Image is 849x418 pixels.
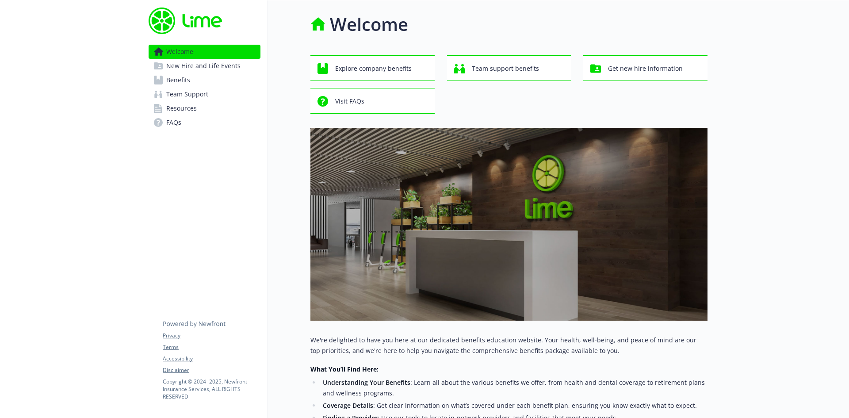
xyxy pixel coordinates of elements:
[320,377,707,399] li: : Learn all about the various benefits we offer, from health and dental coverage to retirement pl...
[166,87,208,101] span: Team Support
[166,59,241,73] span: New Hire and Life Events
[166,101,197,115] span: Resources
[472,60,539,77] span: Team support benefits
[149,59,260,73] a: New Hire and Life Events
[310,88,435,114] button: Visit FAQs
[149,115,260,130] a: FAQs
[166,45,193,59] span: Welcome
[163,366,260,374] a: Disclaimer
[583,55,707,81] button: Get new hire information
[166,73,190,87] span: Benefits
[149,87,260,101] a: Team Support
[163,378,260,400] p: Copyright © 2024 - 2025 , Newfront Insurance Services, ALL RIGHTS RESERVED
[163,355,260,363] a: Accessibility
[310,365,379,373] strong: What You’ll Find Here:
[310,128,707,321] img: overview page banner
[335,93,364,110] span: Visit FAQs
[166,115,181,130] span: FAQs
[335,60,412,77] span: Explore company benefits
[608,60,683,77] span: Get new hire information
[149,73,260,87] a: Benefits
[323,401,373,410] strong: Coverage Details
[323,378,410,387] strong: Understanding Your Benefits
[149,101,260,115] a: Resources
[310,55,435,81] button: Explore company benefits
[320,400,707,411] li: : Get clear information on what’s covered under each benefit plan, ensuring you know exactly what...
[149,45,260,59] a: Welcome
[163,343,260,351] a: Terms
[330,11,408,38] h1: Welcome
[447,55,571,81] button: Team support benefits
[163,332,260,340] a: Privacy
[310,335,707,356] p: We're delighted to have you here at our dedicated benefits education website. Your health, well-b...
